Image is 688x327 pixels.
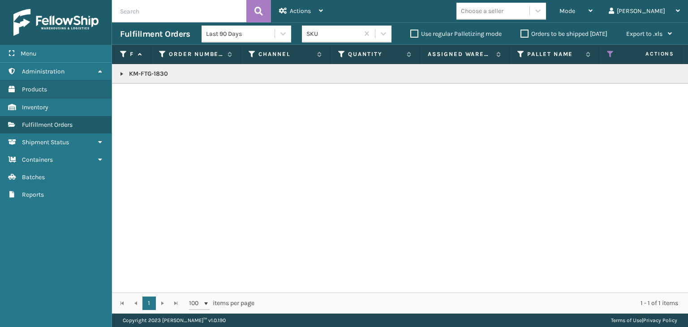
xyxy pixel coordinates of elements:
label: Quantity [348,50,402,58]
span: Products [22,86,47,93]
span: Shipment Status [22,138,69,146]
div: Last 90 Days [206,29,275,39]
p: Copyright 2023 [PERSON_NAME]™ v 1.0.190 [123,314,226,327]
label: Pallet Name [527,50,581,58]
span: 100 [189,299,202,308]
label: Orders to be shipped [DATE] [520,30,607,38]
div: SKU [306,29,360,39]
h3: Fulfillment Orders [120,29,190,39]
a: 1 [142,297,156,310]
span: Administration [22,68,64,75]
img: logo [13,9,99,36]
div: Choose a seller [461,6,503,16]
span: Reports [22,191,44,198]
span: Actions [290,7,311,15]
label: Channel [258,50,313,58]
label: Order Number [169,50,223,58]
a: Privacy Policy [643,317,677,323]
span: Containers [22,156,53,163]
label: Use regular Palletizing mode [410,30,502,38]
span: Mode [559,7,575,15]
label: Assigned Warehouse [428,50,492,58]
label: Fulfillment Order Id [130,50,133,58]
span: Fulfillment Orders [22,121,73,129]
a: Terms of Use [611,317,642,323]
span: Actions [617,47,679,61]
span: Batches [22,173,45,181]
div: | [611,314,677,327]
span: Export to .xls [626,30,662,38]
span: Inventory [22,103,48,111]
span: items per page [189,297,254,310]
div: 1 - 1 of 1 items [267,299,678,308]
span: Menu [21,50,36,57]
